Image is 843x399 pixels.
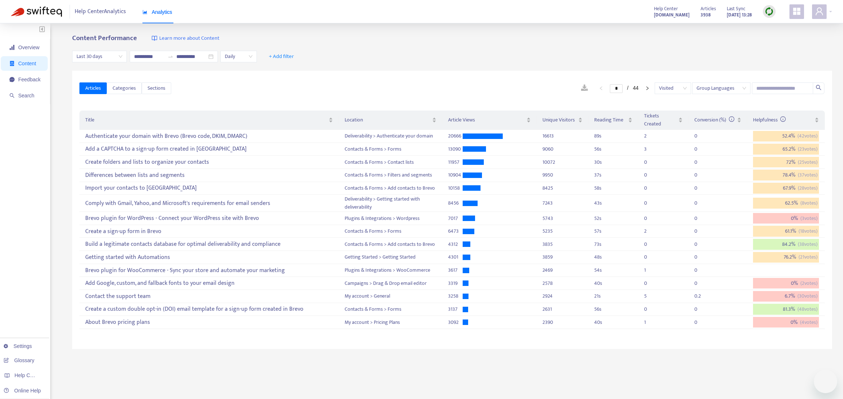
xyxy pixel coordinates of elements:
div: 0 [644,214,659,222]
div: 52.4 % [753,131,819,142]
span: ( 25 votes) [798,158,817,166]
div: Create a custom double opt-in (DOI) email template for a sign-up form created in Brevo [85,303,333,315]
th: Unique Visitors [537,111,588,130]
span: Feedback [18,77,40,82]
button: right [642,84,653,93]
td: Contacts & Forms > Forms [339,225,442,238]
div: Authenticate your domain with Brevo (Brevo code, DKIM, DMARC) [85,130,333,142]
div: 2631 [542,305,583,313]
span: ( 23 votes) [798,145,817,153]
div: 5235 [542,227,583,235]
span: Sections [148,84,165,92]
div: 8456 [448,199,463,207]
div: 3319 [448,279,463,287]
span: Location [345,116,431,124]
div: 5743 [542,214,583,222]
span: Tickets Created [644,112,677,128]
td: Contacts & Forms > Forms [339,143,442,156]
span: ( 37 votes) [798,171,817,179]
span: + Add filter [269,52,294,61]
td: Contacts & Forms > Forms [339,303,442,316]
div: 0 [644,240,659,248]
div: 13090 [448,145,463,153]
div: Brevo plugin for WooCommerce - Sync your store and automate your marketing [85,264,333,276]
div: 10158 [448,184,463,192]
td: Contacts & Forms > Filters and segments [339,169,442,182]
div: 48 s [594,253,632,261]
div: 0 [694,227,709,235]
div: 6.7 % [753,291,819,302]
div: 0 [644,158,659,166]
div: 3617 [448,266,463,274]
span: Content [18,61,36,66]
div: 84.2 % [753,239,819,250]
span: Visited [659,83,687,94]
div: 20666 [448,132,463,140]
span: Daily [225,51,252,62]
div: 0 [694,184,709,192]
div: 2 [644,227,659,235]
div: 7017 [448,214,463,222]
td: My account > Pricing Plans [339,316,442,329]
div: Add a CAPTCHA to a sign-up form created in [GEOGRAPHIC_DATA] [85,143,333,155]
div: 0 [694,279,709,287]
div: Comply with Gmail, Yahoo, and Microsoft's requirements for email senders [85,197,333,209]
div: 40 s [594,279,632,287]
img: Swifteq [11,7,62,17]
span: ( 28 votes) [798,184,817,192]
div: 9060 [542,145,583,153]
div: Import your contacts to [GEOGRAPHIC_DATA] [85,182,333,194]
span: Help Center [654,5,678,13]
div: 3137 [448,305,463,313]
a: Online Help [4,388,41,394]
span: Last 30 days [77,51,122,62]
span: ( 21 votes) [799,253,817,261]
div: 3859 [542,253,583,261]
img: image-link [152,35,157,41]
iframe: Button to launch messaging window [814,370,837,393]
div: 40 s [594,318,632,326]
span: Help Centers [15,372,44,378]
span: ( 42 votes) [797,132,817,140]
span: swap-right [168,54,173,59]
span: Help Center Analytics [75,5,126,19]
div: 0 [694,199,709,207]
span: container [9,61,15,66]
div: 73 s [594,240,632,248]
a: Glossary [4,357,34,363]
div: 0 [644,199,659,207]
span: signal [9,45,15,50]
button: Articles [79,82,107,94]
span: ( 18 votes) [799,227,817,235]
div: 37 s [594,171,632,179]
div: 62.5 % [753,198,819,209]
div: 0 [644,253,659,261]
span: ( 48 votes) [797,305,817,313]
a: [DOMAIN_NAME] [654,11,690,19]
div: 54 s [594,266,632,274]
div: Create folders and lists to organize your contacts [85,156,333,168]
div: 61.1 % [753,226,819,237]
span: Last Sync [727,5,745,13]
div: Brevo plugin for WordPress - Connect your WordPress site with Brevo [85,212,333,224]
div: 89 s [594,132,632,140]
span: Analytics [142,9,172,15]
span: Articles [85,84,101,92]
div: 8425 [542,184,583,192]
div: 0 [694,171,709,179]
div: 0 [644,305,659,313]
div: 9950 [542,171,583,179]
div: 3258 [448,292,463,300]
span: area-chart [142,9,148,15]
td: Deliverability > Getting started with deliverability [339,195,442,212]
span: Learn more about Content [159,34,219,43]
div: 76.2 % [753,252,819,263]
div: Differences between lists and segments [85,169,333,181]
td: Contacts & Forms > Add contacts to Brevo [339,182,442,195]
div: 0 [694,240,709,248]
div: 3 [644,145,659,153]
div: 0 [694,266,709,274]
span: Helpfulness [753,116,786,124]
div: 0 % [753,278,819,289]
